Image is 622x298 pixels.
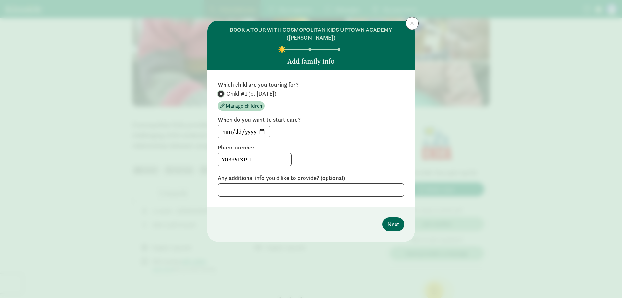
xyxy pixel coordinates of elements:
[287,57,335,65] h5: Add family info
[218,116,404,124] label: When do you want to start care?
[218,174,404,182] label: Any additional info you'd like to provide? (optional)
[382,217,404,231] button: Next
[218,101,265,111] button: Manage children
[218,26,404,42] h6: BOOK A TOUR WITH COSMOPOLITAN KIDS UPTOWN ACADEMY ([PERSON_NAME])
[226,102,262,110] span: Manage children
[218,81,404,89] label: Which child are you touring for?
[218,153,291,166] input: 5555555555
[226,90,276,98] span: Child #1 (b. [DATE])
[387,220,399,229] span: Next
[218,144,404,151] label: Phone number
